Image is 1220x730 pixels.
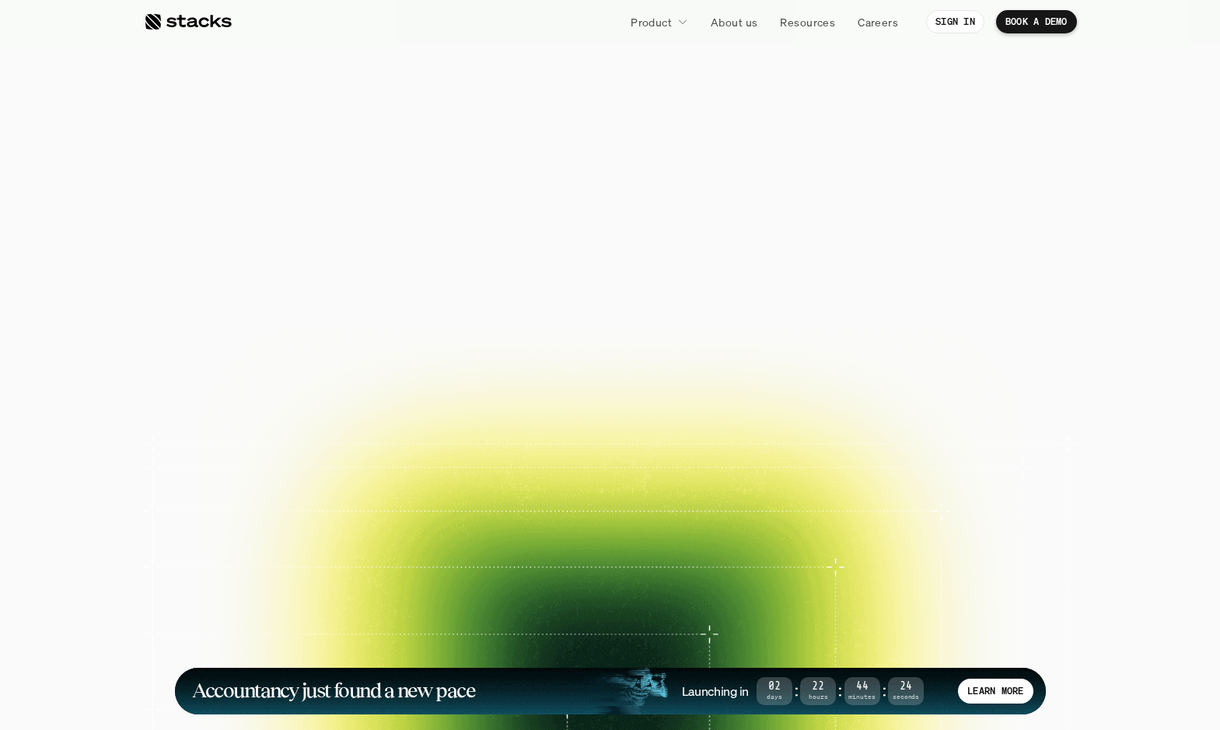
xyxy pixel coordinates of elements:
span: 44 [844,683,880,691]
h2: Case study [382,519,421,528]
p: BOOK A DEMO [481,338,565,359]
h1: Accountancy just found a new pace [192,682,476,700]
p: Close your books faster, smarter, and risk-free with Stacks, the AI tool for accounting teams. [425,266,795,312]
a: Accountancy just found a new paceLaunching in02Days:22Hours:44Minutes:24SecondsLEARN MORE [175,668,1046,714]
p: Resources [780,14,835,30]
p: BOOK A DEMO [1005,16,1068,27]
span: Minutes [844,694,880,700]
h4: Launching in [682,683,749,700]
a: Case study [245,394,337,458]
span: Days [757,694,792,700]
a: EXPLORE PRODUCT [599,330,765,368]
span: financial [460,115,715,182]
strong: : [836,682,844,700]
a: Resources [771,8,844,36]
p: and more [883,487,975,499]
h2: Case study [382,443,421,452]
strong: : [880,682,888,700]
span: 24 [888,683,924,691]
a: Case study [351,470,443,533]
span: 02 [757,683,792,691]
strong: : [792,682,800,700]
a: BOOK A DEMO [996,10,1077,33]
h2: Case study [488,519,527,528]
a: Careers [848,8,907,36]
a: Case study [351,394,443,458]
a: BOOK A DEMO [456,330,591,368]
span: 22 [800,683,836,691]
p: EXPLORE PRODUCT [624,338,739,359]
a: About us [701,8,767,36]
span: Hours [800,694,836,700]
a: Case study [670,394,762,458]
span: Seconds [888,694,924,700]
a: SIGN IN [926,10,984,33]
p: About us [711,14,757,30]
p: Careers [858,14,898,30]
p: SIGN IN [935,16,975,27]
a: Case study [458,470,550,533]
span: close. [728,115,890,182]
span: Reimagined. [425,182,794,249]
h2: Case study [275,443,314,452]
h2: Case study [701,443,739,452]
p: Product [631,14,672,30]
span: The [330,115,447,182]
